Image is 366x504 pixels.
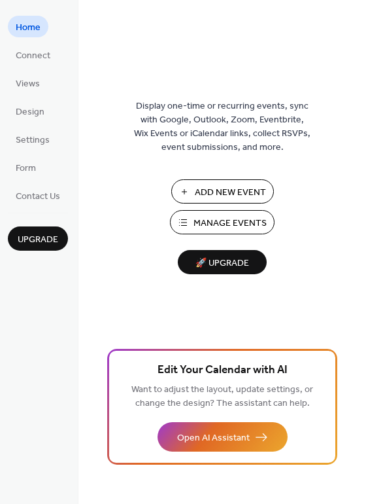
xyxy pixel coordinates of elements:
[177,431,250,445] span: Open AI Assistant
[8,72,48,94] a: Views
[16,190,60,204] span: Contact Us
[193,217,267,230] span: Manage Events
[131,381,313,412] span: Want to adjust the layout, update settings, or change the design? The assistant can help.
[158,361,288,380] span: Edit Your Calendar with AI
[8,16,48,37] a: Home
[18,233,58,247] span: Upgrade
[170,210,274,234] button: Manage Events
[8,100,52,122] a: Design
[16,105,44,119] span: Design
[16,134,50,147] span: Settings
[8,128,58,150] a: Settings
[195,186,266,200] span: Add New Event
[178,250,267,274] button: 🚀 Upgrade
[16,77,40,91] span: Views
[16,49,50,63] span: Connect
[158,422,288,452] button: Open AI Assistant
[8,185,68,206] a: Contact Us
[8,226,68,251] button: Upgrade
[8,44,58,65] a: Connect
[8,156,44,178] a: Form
[16,162,36,175] span: Form
[134,99,310,154] span: Display one-time or recurring events, sync with Google, Outlook, Zoom, Eventbrite, Wix Events or ...
[16,21,41,35] span: Home
[186,255,259,272] span: 🚀 Upgrade
[171,179,274,204] button: Add New Event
